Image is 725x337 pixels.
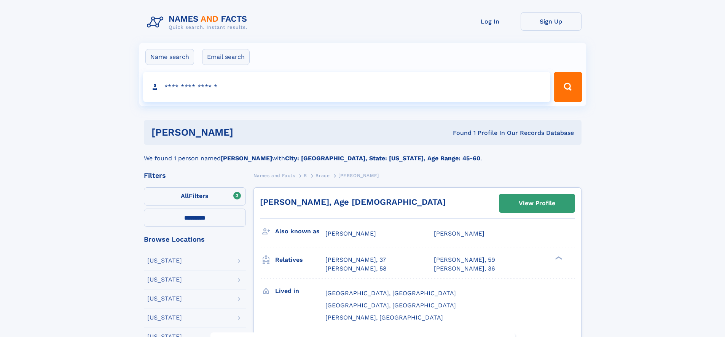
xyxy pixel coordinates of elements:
[181,192,189,199] span: All
[554,72,582,102] button: Search Button
[275,253,325,266] h3: Relatives
[434,264,495,273] a: [PERSON_NAME], 36
[553,256,562,261] div: ❯
[253,171,295,180] a: Names and Facts
[144,12,253,33] img: Logo Names and Facts
[260,197,446,207] a: [PERSON_NAME], Age [DEMOGRAPHIC_DATA]
[325,314,443,321] span: [PERSON_NAME], [GEOGRAPHIC_DATA]
[275,285,325,297] h3: Lived in
[325,290,456,297] span: [GEOGRAPHIC_DATA], [GEOGRAPHIC_DATA]
[202,49,250,65] label: Email search
[325,264,387,273] a: [PERSON_NAME], 58
[144,145,582,163] div: We found 1 person named with .
[147,315,182,321] div: [US_STATE]
[325,256,386,264] a: [PERSON_NAME], 37
[147,277,182,283] div: [US_STATE]
[521,12,582,31] a: Sign Up
[144,236,246,243] div: Browse Locations
[285,155,480,162] b: City: [GEOGRAPHIC_DATA], State: [US_STATE], Age Range: 45-60
[519,195,555,212] div: View Profile
[338,173,379,178] span: [PERSON_NAME]
[304,173,307,178] span: B
[325,230,376,237] span: [PERSON_NAME]
[143,72,551,102] input: search input
[315,173,330,178] span: Brace
[460,12,521,31] a: Log In
[343,129,574,137] div: Found 1 Profile In Our Records Database
[499,194,575,212] a: View Profile
[325,302,456,309] span: [GEOGRAPHIC_DATA], [GEOGRAPHIC_DATA]
[145,49,194,65] label: Name search
[221,155,272,162] b: [PERSON_NAME]
[144,187,246,206] label: Filters
[151,128,343,137] h1: [PERSON_NAME]
[275,225,325,238] h3: Also known as
[315,171,330,180] a: Brace
[147,296,182,302] div: [US_STATE]
[434,256,495,264] a: [PERSON_NAME], 59
[434,230,484,237] span: [PERSON_NAME]
[144,172,246,179] div: Filters
[147,258,182,264] div: [US_STATE]
[304,171,307,180] a: B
